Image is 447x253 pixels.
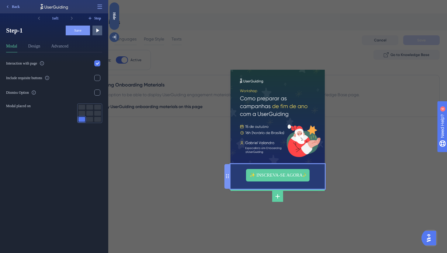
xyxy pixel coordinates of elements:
div: 4 [42,3,44,8]
span: Step-1 [6,26,61,35]
iframe: UserGuiding AI Assistant Launcher [421,229,440,247]
button: Design [28,43,40,52]
button: Back [2,2,23,12]
button: Step [86,13,102,23]
div: Dismiss Option [6,90,29,95]
button: Save [66,26,90,35]
button: Modal [6,43,17,52]
div: 1 of 1 [44,13,67,23]
span: Step [94,16,101,21]
img: Modal Media [122,70,217,164]
span: Need Help? [14,2,38,9]
span: Save [74,28,81,33]
span: Modal placed on [6,104,31,108]
div: Interaction with page [6,61,37,66]
span: Back [12,4,20,9]
div: Include requisite buttons [6,76,42,80]
button: Advanced [51,43,68,52]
